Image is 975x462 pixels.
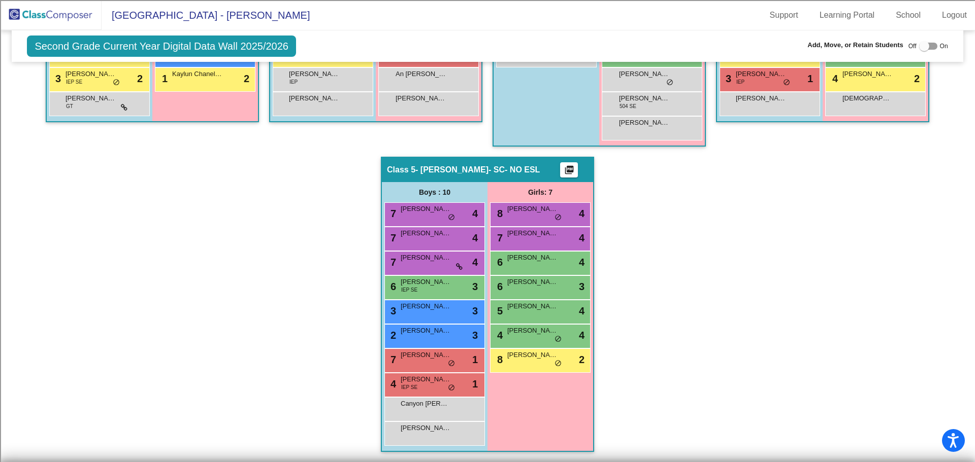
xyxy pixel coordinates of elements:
[4,4,212,13] div: Home
[495,305,503,316] span: 5
[244,71,249,86] span: 2
[579,303,584,318] span: 4
[401,277,451,287] span: [PERSON_NAME]
[555,214,562,222] span: do_not_disturb_alt
[472,303,478,318] span: 3
[172,69,223,79] span: Kaylun Chanel [PERSON_NAME]
[388,305,396,316] span: 3
[396,69,446,79] span: An [PERSON_NAME]
[472,255,478,270] span: 4
[448,384,455,392] span: do_not_disturb_alt
[619,69,670,79] span: [PERSON_NAME]
[4,217,971,226] div: CANCEL
[507,277,558,287] span: [PERSON_NAME]
[620,102,636,110] span: 504 SE
[113,79,120,87] span: do_not_disturb_alt
[396,93,446,103] span: [PERSON_NAME]
[4,272,971,281] div: Home
[388,281,396,292] span: 6
[4,88,971,97] div: Move To ...
[4,345,971,354] div: MORE
[4,161,971,170] div: Magazine
[830,73,838,84] span: 4
[4,33,971,42] div: Sort New > Old
[4,133,971,143] div: Add Outline Template
[4,299,971,308] div: New source
[914,71,920,86] span: 2
[415,165,540,175] span: - [PERSON_NAME]- SC- NO ESL
[4,42,971,51] div: Move To ...
[4,327,971,336] div: WEBSITE
[472,230,478,245] span: 4
[401,204,451,214] span: [PERSON_NAME]
[842,69,893,79] span: [PERSON_NAME]
[388,330,396,341] span: 2
[4,290,971,299] div: MOVE
[579,279,584,294] span: 3
[4,152,971,161] div: Journal
[4,79,971,88] div: Rename
[555,335,562,343] span: do_not_disturb_alt
[401,383,417,391] span: IEP SE
[4,244,971,254] div: SAVE AND GO HOME
[619,118,670,128] span: [PERSON_NAME]
[66,78,82,86] span: IEP SE
[4,124,971,133] div: Print
[736,78,744,86] span: IEP
[289,93,340,103] span: [PERSON_NAME]
[507,228,558,238] span: [PERSON_NAME]
[137,71,143,86] span: 2
[448,214,455,222] span: do_not_disturb_alt
[289,78,298,86] span: IEP
[940,42,948,51] span: On
[401,399,451,409] span: Canyon [PERSON_NAME]
[4,179,971,188] div: Television/Radio
[289,69,340,79] span: [PERSON_NAME] [PERSON_NAME]
[4,235,971,244] div: This outline has no content. Would you like to delete it?
[4,188,971,197] div: Visual Art
[4,197,971,206] div: TODO: put dlg title
[472,206,478,221] span: 4
[159,73,168,84] span: 1
[4,317,971,327] div: BOOK
[4,226,971,235] div: ???
[507,301,558,311] span: [PERSON_NAME]
[579,206,584,221] span: 4
[507,350,558,360] span: [PERSON_NAME]
[563,165,575,179] mat-icon: picture_as_pdf
[4,308,971,317] div: SAVE
[783,79,790,87] span: do_not_disturb_alt
[472,279,478,294] span: 3
[388,257,396,268] span: 7
[388,232,396,243] span: 7
[401,423,451,433] span: [PERSON_NAME]
[4,170,971,179] div: Newspaper
[401,374,451,384] span: [PERSON_NAME]
[4,336,971,345] div: JOURNAL
[560,162,578,177] button: Print Students Details
[579,255,584,270] span: 4
[4,254,971,263] div: DELETE
[487,182,593,202] div: Girls: 7
[66,93,116,103] span: [PERSON_NAME]
[4,354,94,365] input: Search sources
[4,106,971,115] div: Rename Outline
[495,208,503,219] span: 8
[401,228,451,238] span: [PERSON_NAME]
[507,326,558,336] span: [PERSON_NAME]
[4,60,971,69] div: Options
[723,73,731,84] span: 3
[472,376,478,392] span: 1
[4,24,971,33] div: Sort A > Z
[387,165,415,175] span: Class 5
[908,42,917,51] span: Off
[472,328,478,343] span: 3
[495,257,503,268] span: 6
[388,378,396,389] span: 4
[579,352,584,367] span: 2
[495,330,503,341] span: 4
[579,230,584,245] span: 4
[388,208,396,219] span: 7
[4,263,971,272] div: Move to ...
[4,115,971,124] div: Download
